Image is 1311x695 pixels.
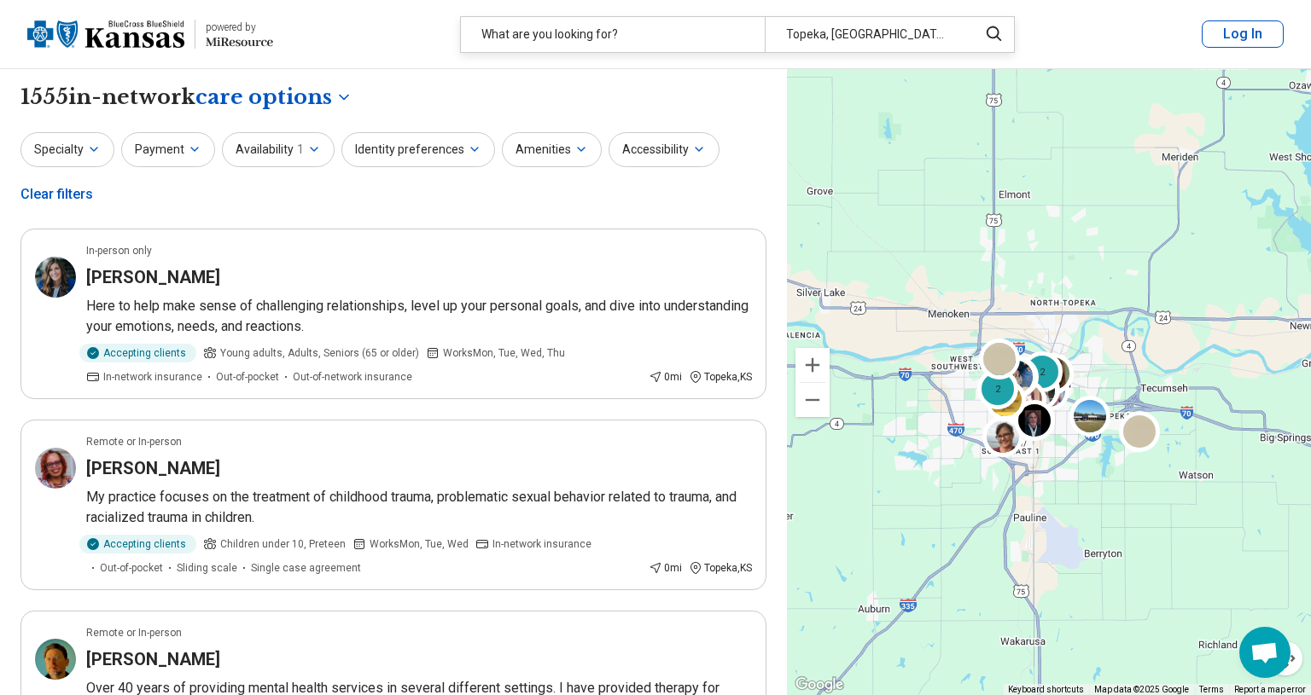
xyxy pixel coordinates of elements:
div: powered by [206,20,273,35]
div: 0 mi [649,369,682,385]
p: My practice focuses on the treatment of childhood trauma, problematic sexual behavior related to ... [86,487,752,528]
div: Accepting clients [79,535,196,553]
div: Topeka , KS [689,560,752,576]
button: Amenities [502,132,602,167]
span: Works Mon, Tue, Wed, Thu [443,345,565,361]
div: Open chat [1239,627,1291,678]
button: Identity preferences [341,132,495,167]
div: 2 [977,368,1018,408]
span: care options [195,83,332,112]
div: What are you looking for? [461,17,765,52]
div: Clear filters [20,174,93,215]
img: Blue Cross Blue Shield Kansas [27,14,184,55]
button: Payment [121,132,215,167]
a: Report a map error [1234,685,1306,694]
span: Sliding scale [177,560,237,576]
span: Map data ©2025 Google [1094,685,1189,694]
span: 1 [297,141,304,159]
p: Here to help make sense of challenging relationships, level up your personal goals, and dive into... [86,296,752,337]
div: 2 [1022,351,1063,392]
p: Remote or In-person [86,434,182,449]
p: In-person only [86,243,152,258]
div: Topeka, [GEOGRAPHIC_DATA] [765,17,967,52]
span: Works Mon, Tue, Wed [370,536,469,552]
button: Care options [195,83,353,112]
a: Terms (opens in new tab) [1199,685,1224,694]
div: Accepting clients [79,344,196,362]
a: Blue Cross Blue Shield Kansaspowered by [27,14,273,55]
span: In-network insurance [492,536,591,552]
button: Accessibility [609,132,720,167]
span: Out-of-pocket [100,560,163,576]
span: In-network insurance [103,369,202,385]
span: Out-of-pocket [216,369,279,385]
h3: [PERSON_NAME] [86,456,220,480]
span: Single case agreement [251,560,361,576]
button: Specialty [20,132,114,167]
button: Availability1 [222,132,335,167]
div: 0 mi [649,560,682,576]
button: Zoom in [795,348,830,382]
div: Topeka , KS [689,369,752,385]
h3: [PERSON_NAME] [86,265,220,289]
span: Young adults, Adults, Seniors (65 or older) [220,345,419,361]
button: Zoom out [795,383,830,417]
span: Out-of-network insurance [293,369,412,385]
button: Log In [1202,20,1284,48]
h1: 1555 in-network [20,83,353,112]
p: Remote or In-person [86,625,182,640]
h3: [PERSON_NAME] [86,647,220,671]
span: Children under 10, Preteen [220,536,346,552]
